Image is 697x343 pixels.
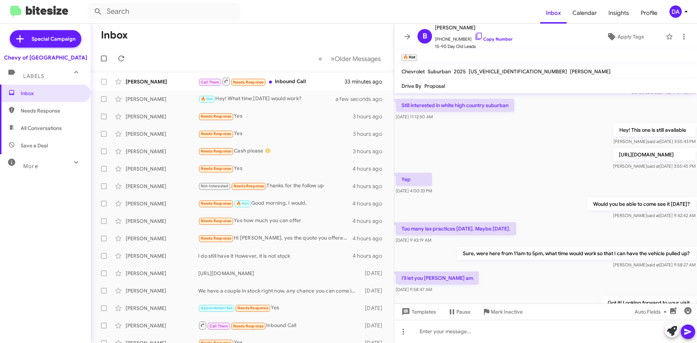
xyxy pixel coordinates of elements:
div: Yes how much you can offer [198,217,352,225]
div: [PERSON_NAME] [126,200,198,207]
button: Next [326,51,385,66]
button: Pause [442,305,476,318]
a: Profile [635,3,663,24]
button: Templates [394,305,442,318]
span: Needs Response [237,306,268,310]
span: [PHONE_NUMBER] [435,32,513,43]
div: Yes [198,112,353,121]
div: 4 hours ago [352,200,388,207]
div: [URL][DOMAIN_NAME] [198,270,361,277]
div: Hi [PERSON_NAME], yes the quote you offered was not within my range. If you can offer a fair pric... [198,234,352,242]
div: [PERSON_NAME] [126,322,198,329]
span: Appointment Set [201,306,233,310]
span: [PERSON_NAME] [DATE] 3:55:43 PM [614,139,696,144]
span: Needs Response [201,201,232,206]
p: Too many lax practices [DATE]. Maybe [DATE]. [396,222,516,235]
div: [PERSON_NAME] [126,113,198,120]
div: 4 hours ago [352,235,388,242]
div: I do still have it However, it is not stock [198,252,352,260]
span: Auto Fields [635,305,669,318]
p: Would you be able to come see it [DATE]? [587,197,696,211]
span: 🔥 Hot [201,97,213,101]
span: Needs Response [201,149,232,154]
nav: Page navigation example [314,51,385,66]
div: [PERSON_NAME] [126,287,198,294]
div: Chevy of [GEOGRAPHIC_DATA] [4,54,87,61]
span: said at [647,262,660,268]
span: [DATE] 9:43:19 AM [396,237,431,243]
span: [US_VEHICLE_IDENTIFICATION_NUMBER] [469,68,567,75]
span: said at [647,163,660,169]
button: DA [663,5,689,18]
p: Sure, were here from 11am to 5pm, what time would work so that I can have the vehicle pulled up? [457,247,696,260]
span: Templates [400,305,436,318]
div: [DATE] [361,322,388,329]
span: [PERSON_NAME] [DATE] 9:58:27 AM [613,262,696,268]
span: Save a Deal [21,142,48,149]
button: Apply Tags [588,30,662,43]
div: Inbound Call [198,321,361,330]
div: [PERSON_NAME] [126,217,198,225]
button: Mark Inactive [476,305,529,318]
div: Inbound Call [198,77,345,86]
span: Inbox [540,3,567,24]
span: Needs Response [201,114,232,119]
div: Cash please 🙂 [198,147,353,155]
span: All Conversations [21,124,62,132]
div: Yes [198,304,361,312]
div: [PERSON_NAME] [126,130,198,138]
div: [PERSON_NAME] [126,78,198,85]
div: 4 hours ago [352,252,388,260]
div: [PERSON_NAME] [126,165,198,172]
span: Inbox [21,90,82,97]
a: Special Campaign [10,30,81,48]
span: Call Them [201,80,220,85]
a: Insights [603,3,635,24]
span: [DATE] 11:12:50 AM [396,114,433,119]
span: Needs Response [201,131,232,136]
div: DA [669,5,682,18]
p: [URL][DOMAIN_NAME] [613,148,696,161]
span: Needs Response [233,324,264,328]
div: 4 hours ago [352,165,388,172]
span: More [23,163,38,170]
p: Still interested in white high country suburban [396,99,514,112]
div: 3 hours ago [353,148,388,155]
span: » [331,54,335,63]
span: Call Them [209,324,228,328]
span: [PERSON_NAME] [570,68,611,75]
p: I'll let you [PERSON_NAME] am [396,271,479,285]
a: Calendar [567,3,603,24]
div: 3 hours ago [353,113,388,120]
span: Needs Response [201,236,232,241]
span: Needs Response [201,219,232,223]
span: B [423,30,427,42]
span: Pause [456,305,470,318]
span: said at [647,139,660,144]
span: Chevrolet [402,68,425,75]
div: a few seconds ago [345,95,388,103]
span: Needs Response [233,184,264,188]
div: [PERSON_NAME] [126,305,198,312]
div: [PERSON_NAME] [126,148,198,155]
span: 2025 [454,68,466,75]
h1: Inbox [101,29,128,41]
span: 🔥 Hot [236,201,249,206]
div: Thanks for the follow up [198,182,352,190]
span: Drive By [402,83,421,89]
div: Yes [198,164,352,173]
span: Special Campaign [32,35,76,42]
span: Needs Response [201,166,232,171]
span: [DATE] 4:00:33 PM [396,188,432,193]
p: Yep [396,173,432,186]
input: Search [88,3,240,20]
span: Labels [23,73,44,79]
span: Older Messages [335,55,381,63]
span: Needs Response [233,80,264,85]
span: Suburban [428,68,451,75]
span: Not-Interested [201,184,229,188]
div: We have a couple in stock right now, any chance you can come in [DATE]? [198,287,361,294]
